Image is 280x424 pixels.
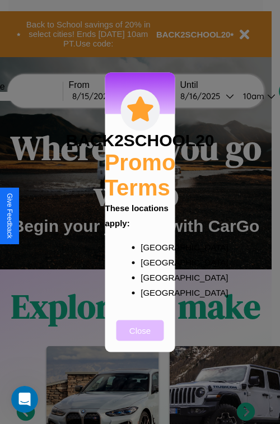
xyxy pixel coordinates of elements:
[66,131,214,150] h3: BACK2SCHOOL20
[11,386,38,413] iframe: Intercom live chat
[105,203,169,227] b: These locations apply:
[141,254,162,269] p: [GEOGRAPHIC_DATA]
[6,193,13,239] div: Give Feedback
[141,285,162,300] p: [GEOGRAPHIC_DATA]
[141,239,162,254] p: [GEOGRAPHIC_DATA]
[105,150,176,200] h2: Promo Terms
[141,269,162,285] p: [GEOGRAPHIC_DATA]
[116,320,164,341] button: Close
